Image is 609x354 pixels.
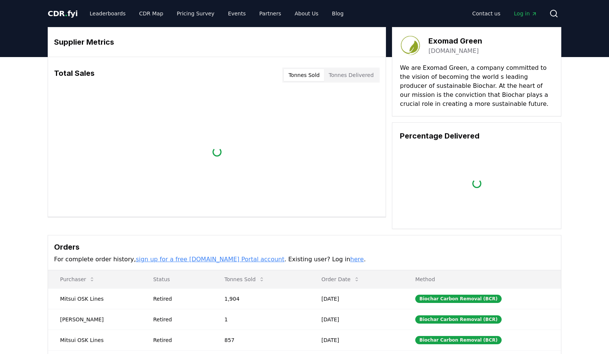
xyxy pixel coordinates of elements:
[409,276,555,283] p: Method
[133,7,169,20] a: CDR Map
[65,9,68,18] span: .
[54,241,555,253] h3: Orders
[54,36,380,48] h3: Supplier Metrics
[326,7,350,20] a: Blog
[350,256,364,263] a: here
[54,68,95,83] h3: Total Sales
[84,7,350,20] nav: Main
[48,9,78,18] span: CDR fyi
[171,7,220,20] a: Pricing Survey
[400,63,553,108] p: We are Exomad Green, a company committed to the vision of becoming the world s leading producer o...
[153,316,207,323] div: Retired
[213,309,309,330] td: 1
[48,8,78,19] a: CDR.fyi
[309,309,403,330] td: [DATE]
[324,69,378,81] button: Tonnes Delivered
[212,147,222,157] div: loading
[147,276,207,283] p: Status
[213,330,309,350] td: 857
[415,336,502,344] div: Biochar Carbon Removal (BCR)
[213,288,309,309] td: 1,904
[508,7,543,20] a: Log in
[309,330,403,350] td: [DATE]
[54,272,101,287] button: Purchaser
[514,10,537,17] span: Log in
[315,272,366,287] button: Order Date
[309,288,403,309] td: [DATE]
[153,336,207,344] div: Retired
[54,255,555,264] p: For complete order history, . Existing user? Log in .
[48,288,141,309] td: Mitsui OSK Lines
[48,309,141,330] td: [PERSON_NAME]
[219,272,271,287] button: Tonnes Sold
[289,7,324,20] a: About Us
[153,295,207,303] div: Retired
[415,295,502,303] div: Biochar Carbon Removal (BCR)
[253,7,287,20] a: Partners
[428,35,482,47] h3: Exomad Green
[48,330,141,350] td: Mitsui OSK Lines
[472,179,481,188] div: loading
[428,47,479,56] a: [DOMAIN_NAME]
[136,256,285,263] a: sign up for a free [DOMAIN_NAME] Portal account
[466,7,543,20] nav: Main
[84,7,132,20] a: Leaderboards
[284,69,324,81] button: Tonnes Sold
[415,315,502,324] div: Biochar Carbon Removal (BCR)
[222,7,252,20] a: Events
[466,7,506,20] a: Contact us
[400,35,421,56] img: Exomad Green-logo
[400,130,553,142] h3: Percentage Delivered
